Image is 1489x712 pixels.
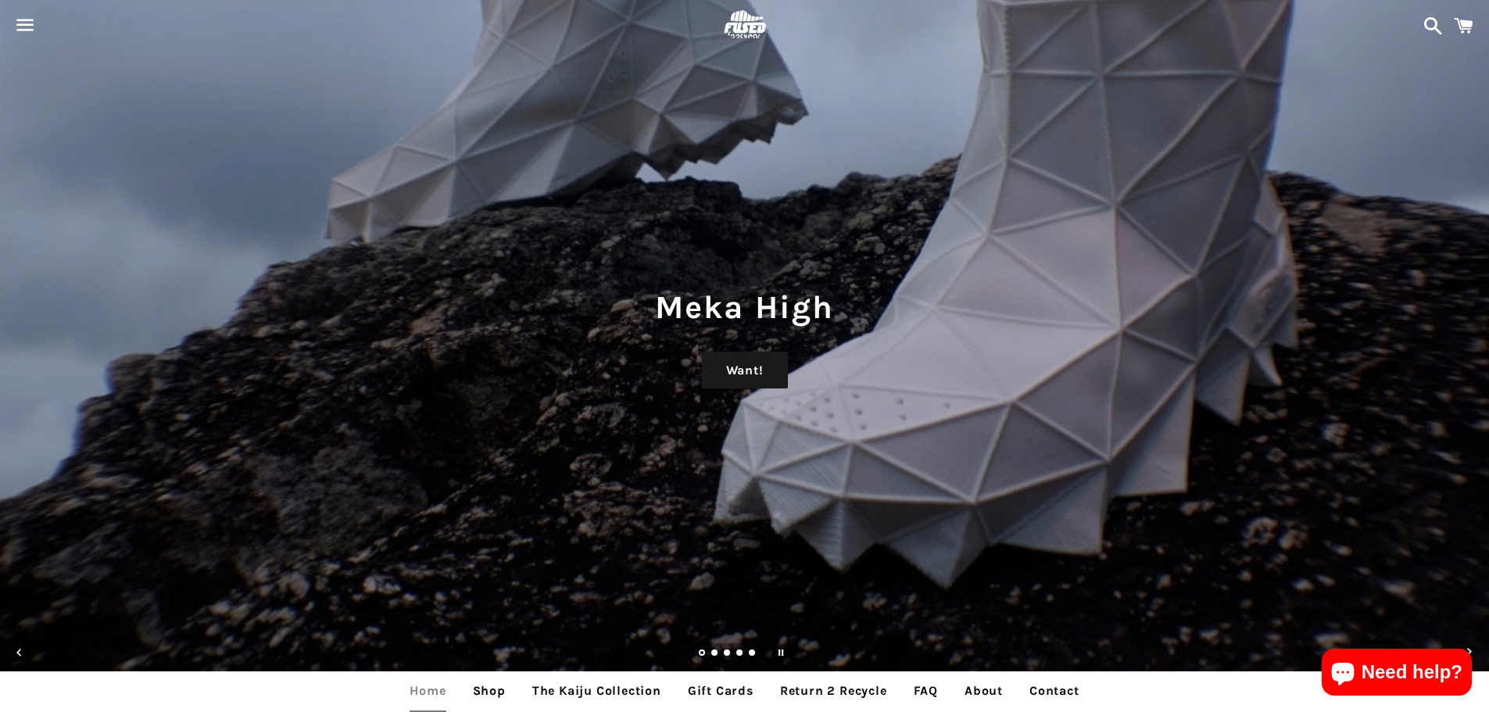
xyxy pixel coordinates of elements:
a: Want! [702,352,788,389]
button: Pause slideshow [764,635,798,670]
a: Load slide 4 [736,650,744,658]
a: Load slide 3 [724,650,732,658]
a: Home [398,671,457,710]
button: Next slide [1452,635,1487,670]
a: The Kaiju Collection [521,671,673,710]
a: Load slide 2 [711,650,719,658]
a: Shop [461,671,517,710]
a: Gift Cards [676,671,765,710]
button: Previous slide [2,635,37,670]
a: Slide 1, current [699,650,707,658]
a: Load slide 5 [749,650,757,658]
a: About [953,671,1015,710]
inbox-online-store-chat: Shopify online store chat [1317,649,1476,699]
a: Return 2 Recycle [768,671,899,710]
h1: Meka High [16,284,1473,330]
a: Contact [1018,671,1091,710]
a: FAQ [902,671,950,710]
